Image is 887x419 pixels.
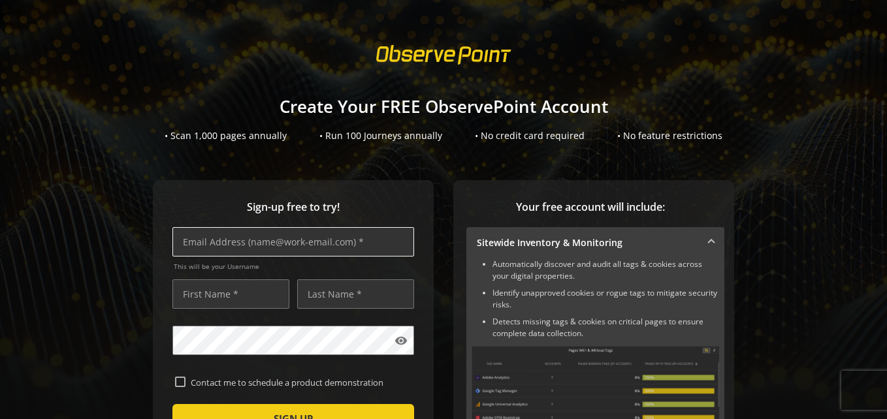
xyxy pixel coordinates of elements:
[172,227,414,256] input: Email Address (name@work-email.com) *
[466,200,715,215] span: Your free account will include:
[172,279,289,309] input: First Name *
[185,377,411,388] label: Contact me to schedule a product demonstration
[395,334,408,347] mat-icon: visibility
[617,129,722,142] div: • No feature restrictions
[475,129,585,142] div: • No credit card required
[466,227,724,258] mat-expansion-panel-header: Sitewide Inventory & Monitoring
[492,316,719,339] li: Detects missing tags & cookies on critical pages to ensure complete data collection.
[492,287,719,311] li: Identify unapproved cookies or rogue tags to mitigate security risks.
[165,129,287,142] div: • Scan 1,000 pages annually
[492,258,719,282] li: Automatically discover and audit all tags & cookies across your digital properties.
[172,200,414,215] span: Sign-up free to try!
[319,129,442,142] div: • Run 100 Journeys annually
[174,262,414,271] span: This will be your Username
[297,279,414,309] input: Last Name *
[477,236,698,249] mat-panel-title: Sitewide Inventory & Monitoring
